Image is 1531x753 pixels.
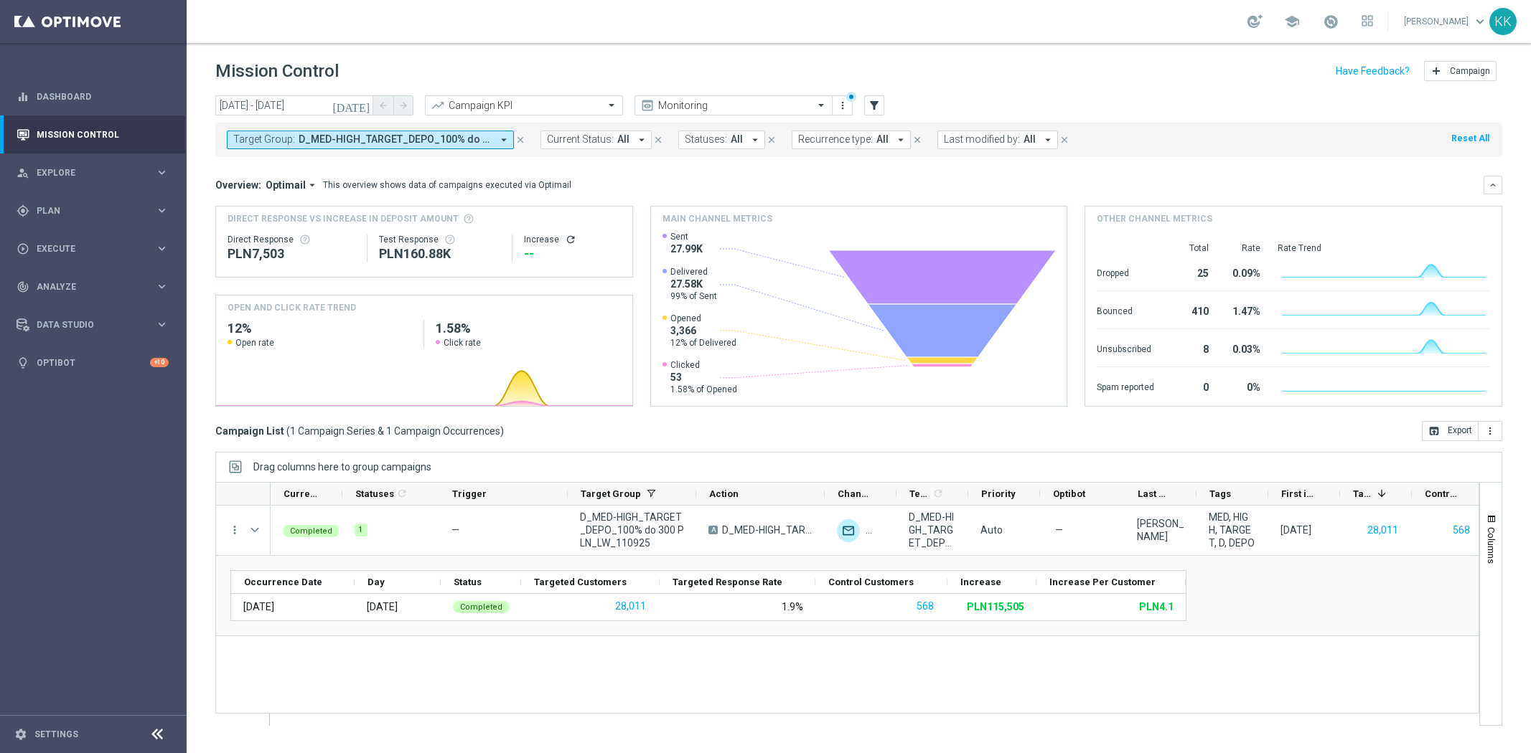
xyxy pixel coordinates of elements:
span: Occurrence Date [244,577,322,587]
a: Dashboard [37,77,169,115]
i: arrow_drop_down [1041,133,1054,146]
div: Increase [524,234,621,245]
div: Data Studio [17,318,155,331]
span: Targeted Customers [1353,488,1372,499]
button: track_changes Analyze keyboard_arrow_right [16,281,169,293]
span: Statuses [355,488,394,499]
i: close [1059,135,1069,145]
i: keyboard_arrow_right [155,166,169,179]
span: Priority [981,488,1016,499]
span: A [708,526,718,534]
button: Target Group: D_MED-HIGH_TARGET_DEPO_100% do 300 PLN_LW_110925 arrow_drop_down [227,131,514,149]
i: preview [640,98,655,113]
h3: Overview: [215,179,261,191]
span: Click rate [444,337,481,349]
h3: Campaign List [215,425,504,437]
span: Completed [460,602,502,612]
span: 1 Campaign Series & 1 Campaign Occurrences [290,425,500,437]
span: Current Status [284,488,318,499]
a: Optibot [37,344,150,382]
div: Press SPACE to select this row. [271,506,1484,556]
i: add [1431,65,1442,77]
i: more_vert [837,100,848,111]
span: — [451,524,459,536]
span: Analyze [37,283,155,291]
span: D_MED-HIGH_TARGET_DEPO_100% do 300 PLN_LW_110925 [722,524,813,536]
i: arrow_drop_down [497,133,510,146]
div: Analyze [17,280,155,293]
ng-select: Monitoring [635,95,833,115]
button: Mission Control [16,129,169,141]
div: There are unsaved changes [846,92,856,102]
div: 12 Sep 2025, Friday [1280,524,1311,536]
button: close [652,132,665,148]
a: [PERSON_NAME]keyboard_arrow_down [1403,11,1489,32]
h2: 1.58% [436,320,620,337]
span: Sent [670,231,703,242]
span: Plan [37,207,155,215]
span: Status [454,577,482,587]
span: All [1024,133,1036,146]
i: arrow_drop_down [749,133,762,146]
span: Calculate column [930,486,944,501]
div: PLN7,503 [228,245,355,262]
span: Increase [960,577,1001,587]
h1: Mission Control [215,61,339,82]
ng-select: Campaign KPI [425,95,623,115]
span: 3,366 [670,324,736,337]
div: 25 [1171,260,1209,283]
button: Last modified by: All arrow_drop_down [937,131,1058,149]
span: Day [367,577,385,587]
i: refresh [932,488,944,499]
div: Optibot [17,344,169,382]
button: [DATE] [330,95,373,117]
button: filter_alt [864,95,884,115]
img: Private message [866,519,889,542]
div: Friday [367,600,398,613]
colored-tag: Completed [283,524,340,537]
span: Recurrence type: [798,133,873,146]
a: Mission Control [37,115,169,153]
button: close [765,132,778,148]
i: play_circle_outline [17,242,29,255]
i: gps_fixed [17,204,29,217]
div: +10 [150,358,169,367]
div: Total [1171,242,1209,254]
div: KK [1489,8,1517,35]
span: Explore [37,169,155,177]
span: Last Modified By [1138,488,1172,499]
i: keyboard_arrow_right [155,280,169,293]
button: Recurrence type: All arrow_drop_down [792,131,911,149]
div: 0 [1171,374,1209,397]
span: Execute [37,245,155,253]
span: 99% of Sent [670,290,717,302]
i: open_in_browser [1428,425,1440,437]
button: more_vert [228,524,241,536]
button: close [911,132,924,148]
i: close [653,135,663,145]
div: Direct Response [228,234,355,245]
p: PLN4.1 [1139,600,1174,613]
span: Target Group: [233,133,295,146]
div: Spam reported [1097,374,1154,397]
button: keyboard_arrow_down [1484,176,1502,194]
button: 568 [1451,521,1471,539]
h4: Other channel metrics [1097,212,1212,225]
i: refresh [396,488,408,499]
i: close [767,135,777,145]
div: Plan [17,204,155,217]
button: 568 [915,597,935,615]
i: arrow_forward [398,100,408,110]
span: All [876,133,889,146]
span: Columns [1486,527,1497,564]
span: Campaign [1450,66,1490,76]
span: All [731,133,743,146]
multiple-options-button: Export to CSV [1422,425,1502,436]
span: Targeted Response Rate [673,577,782,587]
span: Target Group [581,488,641,499]
i: keyboard_arrow_right [155,204,169,217]
span: Last modified by: [944,133,1020,146]
i: filter_alt [868,99,881,112]
h2: 12% [228,320,412,337]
